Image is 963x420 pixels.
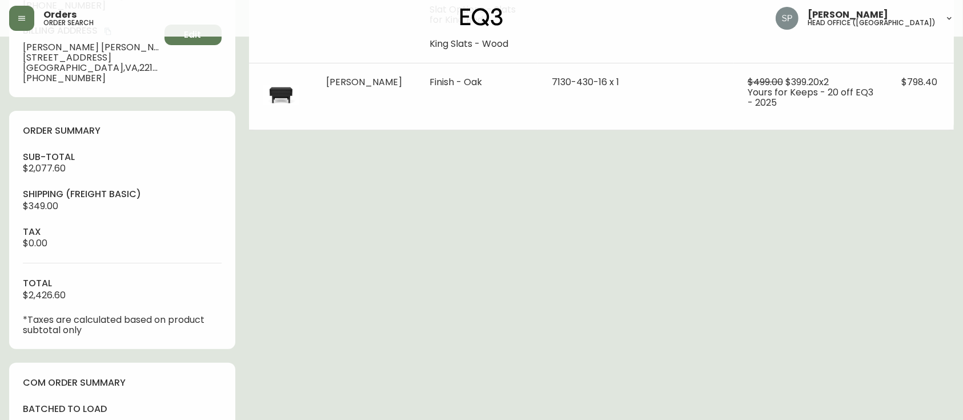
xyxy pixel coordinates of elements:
[23,53,160,63] span: [STREET_ADDRESS]
[23,226,222,238] h4: tax
[23,403,115,415] h4: batched to load
[23,42,160,53] span: [PERSON_NAME] [PERSON_NAME]
[23,188,222,201] h4: Shipping ( Freight Basic )
[748,86,873,109] span: Yours for Keeps - 20 off EQ3 - 2025
[23,125,222,137] h4: order summary
[808,19,936,26] h5: head office ([GEOGRAPHIC_DATA])
[263,77,299,114] img: 7130-430-MC-400-1-cljh09hrk02c80114z35yac9h.jpg
[23,289,66,302] span: $2,426.60
[23,151,222,163] h4: sub-total
[23,315,222,335] p: *Taxes are calculated based on product subtotal only
[23,199,58,213] span: $349.00
[23,63,160,73] span: [GEOGRAPHIC_DATA] , VA , 22182 , US
[901,75,937,89] span: $798.40
[776,7,799,30] img: 0cb179e7bf3690758a1aaa5f0aafa0b4
[23,277,222,290] h4: total
[552,75,619,89] span: 7130-430-16 x 1
[808,10,888,19] span: [PERSON_NAME]
[43,19,94,26] h5: order search
[748,75,783,89] span: $499.00
[23,162,66,175] span: $2,077.60
[327,75,403,89] span: [PERSON_NAME]
[23,73,160,83] span: [PHONE_NUMBER]
[23,237,47,250] span: $0.00
[43,10,77,19] span: Orders
[785,75,829,89] span: $399.20 x 2
[430,39,525,49] li: King Slats - Wood
[430,77,525,87] li: Finish - Oak
[460,8,503,26] img: logo
[23,377,222,389] h4: com order summary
